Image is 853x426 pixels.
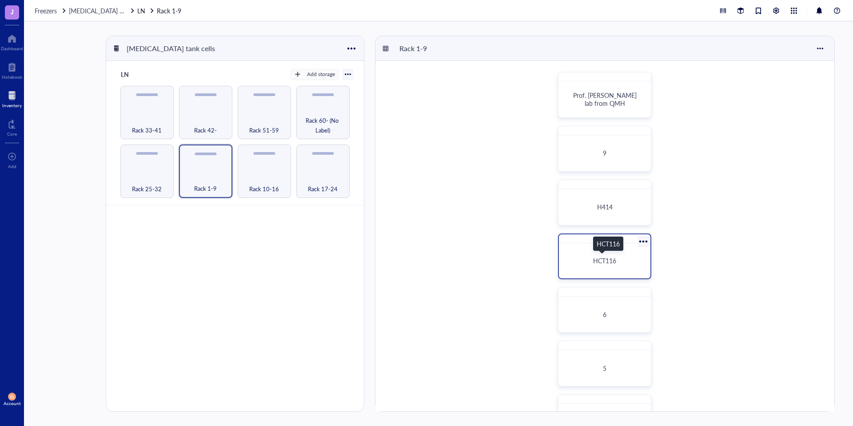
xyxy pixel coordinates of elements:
div: Notebook [2,74,22,80]
span: Rack 42- [194,125,217,135]
span: 6 [603,310,606,319]
a: [MEDICAL_DATA] tank cells [69,6,136,16]
span: Rack 33-41 [132,125,162,135]
span: Rack 25-32 [132,184,162,194]
span: J [11,6,14,17]
div: Add [8,164,16,169]
div: Rack 1-9 [395,41,449,56]
div: [MEDICAL_DATA] tank cells [123,41,219,56]
div: HCT116 [597,239,620,249]
a: LNRack 1-9 [137,6,183,16]
span: Rack 17-24 [308,184,338,194]
button: Add storage [291,69,339,80]
div: Core [7,131,17,137]
span: Prof. [PERSON_NAME] lab from QMH [573,91,638,108]
span: Rack 60- (No Label) [300,116,346,135]
a: Notebook [2,60,22,80]
div: Add storage [307,70,335,78]
span: H414 [597,202,613,211]
span: Rack 1-9 [194,184,217,193]
span: Rack 10-16 [249,184,279,194]
span: Rack 51-59 [249,125,279,135]
span: HCT116 [593,256,616,265]
div: Inventory [2,103,22,108]
span: Freezers [35,6,57,15]
div: Account [4,401,21,406]
span: 5 [603,364,606,373]
a: Inventory [2,88,22,108]
div: LN [117,68,170,80]
span: EL [10,394,14,399]
span: 9 [603,149,606,157]
a: Core [7,117,17,137]
a: Dashboard [1,32,23,51]
a: Freezers [35,6,67,16]
span: [MEDICAL_DATA] tank cells [69,6,145,15]
div: Dashboard [1,46,23,51]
